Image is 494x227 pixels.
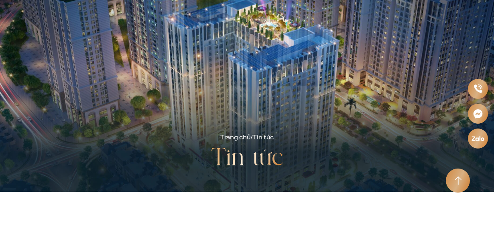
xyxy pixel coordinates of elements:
img: Arrow icon [455,176,461,185]
div: / [220,133,274,143]
img: Messenger icon [472,108,483,119]
img: Zalo icon [471,135,485,141]
a: Trang chủ [220,133,250,142]
span: Tin tức [253,133,274,142]
img: Phone icon [473,84,483,94]
h2: Tin tức [211,143,283,175]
